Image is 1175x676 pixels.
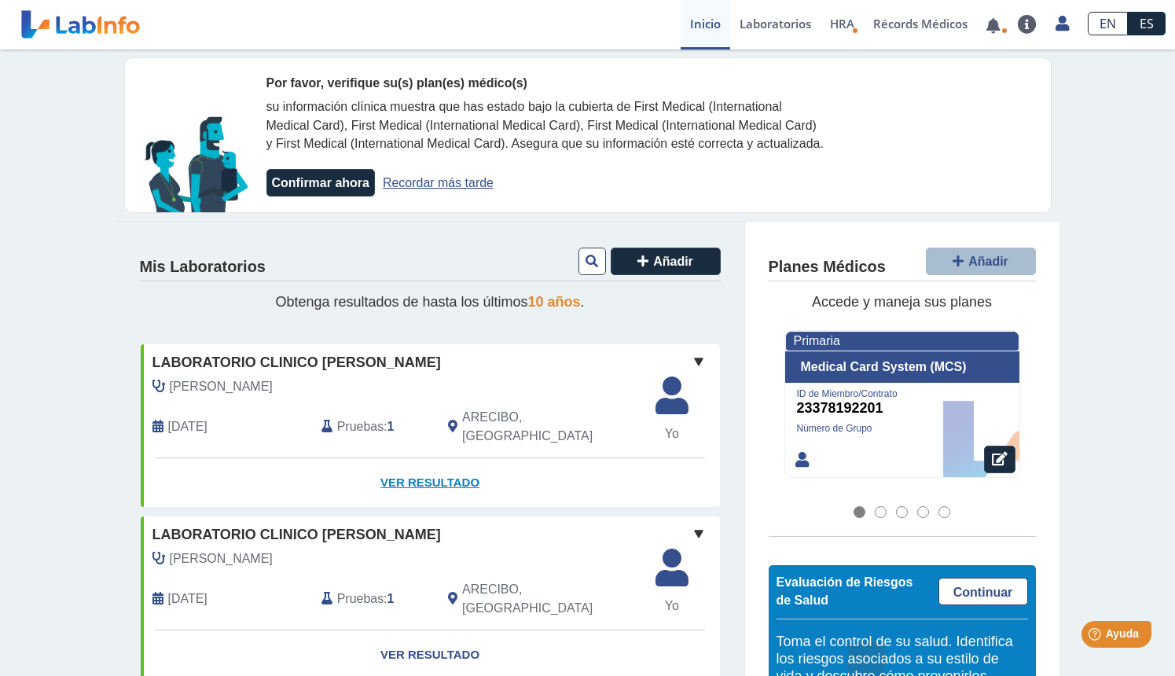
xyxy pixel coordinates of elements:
span: Pruebas [337,590,384,608]
span: ARECIBO, PR [462,580,636,618]
a: Continuar [938,578,1028,605]
button: Añadir [611,248,721,275]
span: Continuar [953,586,1013,599]
span: 10 años [528,294,581,310]
a: Recordar más tarde [383,176,494,189]
h4: Mis Laboratorios [140,258,266,277]
a: Ver Resultado [141,458,720,508]
b: 1 [387,420,395,433]
span: Accede y maneja sus planes [812,294,992,310]
button: Añadir [926,248,1036,275]
span: Torres Colon, Francisco [170,549,273,568]
a: EN [1088,12,1128,35]
span: Maldonado Vega, Mirna [170,377,273,396]
span: Añadir [968,255,1008,268]
b: 1 [387,592,395,605]
span: 2025-09-29 [168,417,207,436]
span: Laboratorio Clinico [PERSON_NAME] [152,524,441,546]
button: Confirmar ahora [266,169,375,197]
div: : [310,580,436,618]
div: Por favor, verifique su(s) plan(es) médico(s) [266,74,824,93]
iframe: Help widget launcher [1035,615,1158,659]
h4: Planes Médicos [769,258,886,277]
span: Evaluación de Riesgos de Salud [777,575,913,608]
span: Yo [646,597,698,615]
span: Pruebas [337,417,384,436]
div: : [310,408,436,446]
span: Obtenga resultados de hasta los últimos . [275,294,584,310]
span: Primaria [794,334,840,347]
span: 2025-07-29 [168,590,207,608]
span: Añadir [653,255,693,268]
a: ES [1128,12,1166,35]
span: Laboratorio Clinico [PERSON_NAME] [152,352,441,373]
span: HRA [830,16,854,31]
span: su información clínica muestra que has estado bajo la cubierta de First Medical (International Me... [266,100,824,151]
span: Yo [646,424,698,443]
span: ARECIBO, PR [462,408,636,446]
